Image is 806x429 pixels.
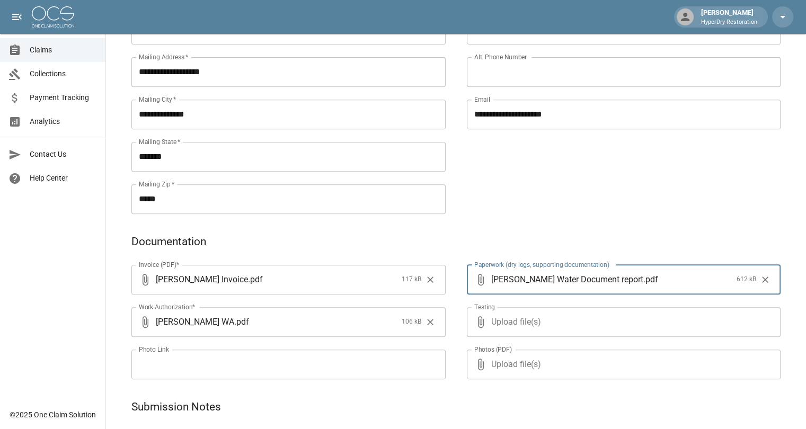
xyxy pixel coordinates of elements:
[139,95,176,104] label: Mailing City
[30,68,97,79] span: Collections
[402,274,421,285] span: 117 kB
[491,273,643,285] span: [PERSON_NAME] Water Document report
[474,302,495,311] label: Testing
[10,409,96,420] div: © 2025 One Claim Solution
[491,307,752,337] span: Upload file(s)
[422,272,438,288] button: Clear
[139,302,196,311] label: Work Authorization*
[139,345,169,354] label: Photo Link
[737,274,756,285] span: 612 kB
[234,316,249,328] span: . pdf
[701,18,757,27] p: HyperDry Restoration
[30,173,97,184] span: Help Center
[139,137,180,146] label: Mailing State
[697,7,761,26] div: [PERSON_NAME]
[402,317,421,327] span: 106 kB
[30,92,97,103] span: Payment Tracking
[491,350,752,379] span: Upload file(s)
[139,260,180,269] label: Invoice (PDF)*
[30,149,97,160] span: Contact Us
[248,273,263,285] span: . pdf
[474,260,609,269] label: Paperwork (dry logs, supporting documentation)
[474,95,490,104] label: Email
[32,6,74,28] img: ocs-logo-white-transparent.png
[156,273,248,285] span: [PERSON_NAME] Invoice
[156,316,234,328] span: [PERSON_NAME] WA
[6,6,28,28] button: open drawer
[757,272,773,288] button: Clear
[139,52,188,61] label: Mailing Address
[474,52,527,61] label: Alt. Phone Number
[30,116,97,127] span: Analytics
[474,345,512,354] label: Photos (PDF)
[643,273,658,285] span: . pdf
[30,44,97,56] span: Claims
[139,180,175,189] label: Mailing Zip
[422,314,438,330] button: Clear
